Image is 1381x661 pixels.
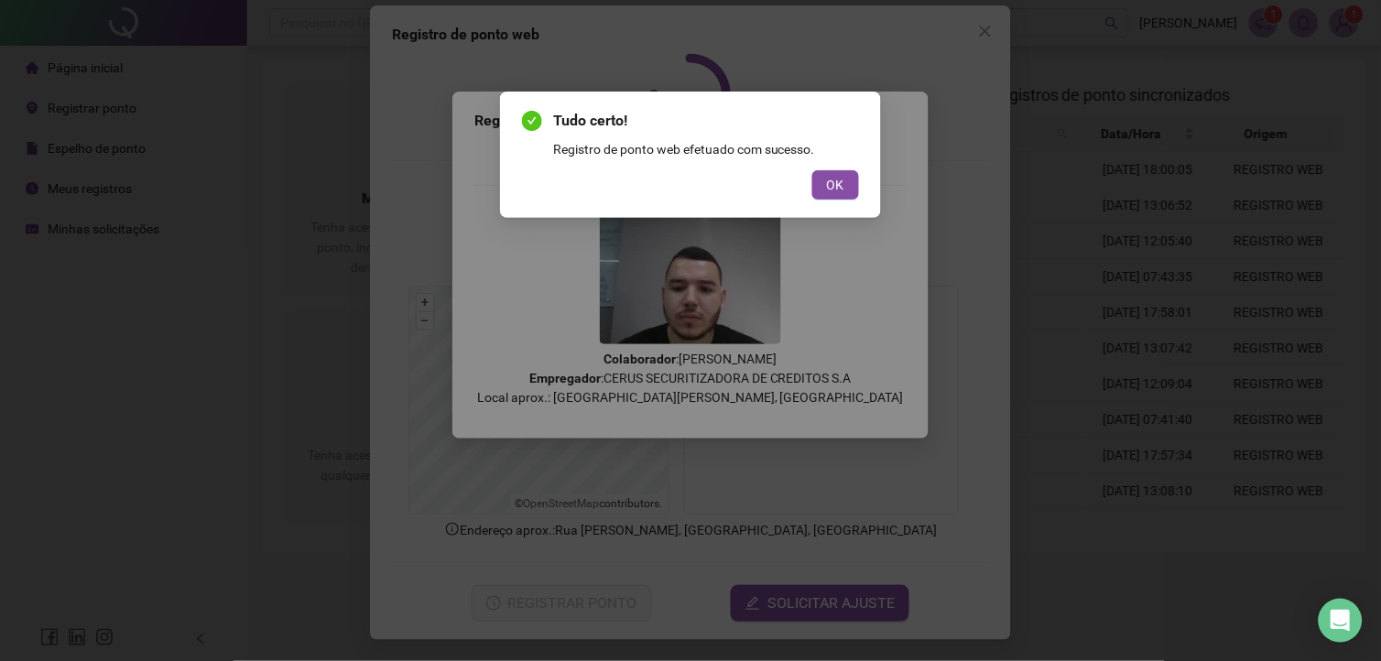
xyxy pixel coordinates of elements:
div: Open Intercom Messenger [1319,599,1363,643]
span: OK [827,175,844,195]
button: OK [812,170,859,200]
span: check-circle [522,111,542,131]
div: Registro de ponto web efetuado com sucesso. [553,139,859,159]
span: Tudo certo! [553,110,859,132]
